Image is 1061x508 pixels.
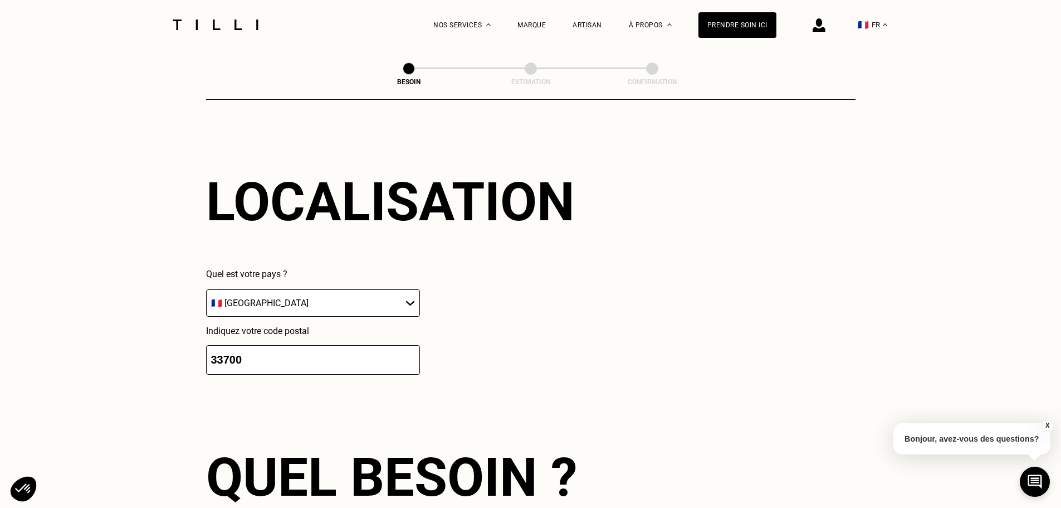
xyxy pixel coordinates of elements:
div: Besoin [353,78,465,86]
img: Logo du service de couturière Tilli [169,20,262,30]
div: Estimation [475,78,586,86]
a: Prendre soin ici [698,12,776,38]
p: Quel est votre pays ? [206,269,420,279]
img: icône connexion [813,18,825,32]
img: Menu déroulant [486,23,491,26]
button: X [1042,419,1053,432]
a: Marque [517,21,546,29]
span: 🇫🇷 [858,20,869,30]
p: Bonjour, avez-vous des questions? [893,423,1050,454]
img: menu déroulant [883,23,887,26]
div: Confirmation [596,78,708,86]
img: Menu déroulant à propos [667,23,672,26]
p: Indiquez votre code postal [206,326,420,336]
div: Localisation [206,171,575,233]
a: Artisan [573,21,602,29]
input: 75001 or 69008 [206,345,420,375]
